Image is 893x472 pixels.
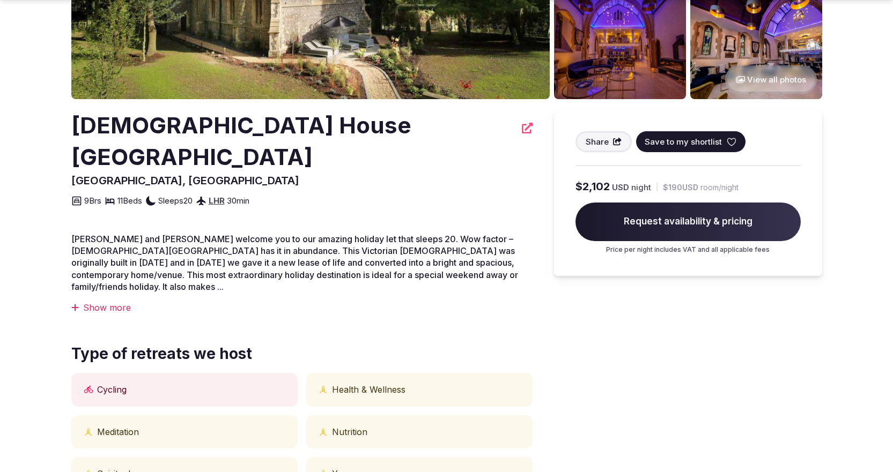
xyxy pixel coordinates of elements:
[209,196,225,206] a: LHR
[700,182,739,193] span: room/night
[725,65,817,94] button: View all photos
[71,302,533,313] div: Show more
[319,385,328,394] button: Physical and mental health icon tooltip
[586,136,609,147] span: Share
[117,195,142,206] span: 11 Beds
[227,195,249,206] span: 30 min
[575,179,610,194] span: $2,102
[84,195,101,206] span: 9 Brs
[158,195,193,206] span: Sleeps 20
[84,428,93,436] button: Physical and mental health icon tooltip
[636,131,746,152] button: Save to my shortlist
[655,181,659,192] div: |
[575,203,801,241] span: Request availability & pricing
[71,174,299,187] span: [GEOGRAPHIC_DATA], [GEOGRAPHIC_DATA]
[71,110,515,173] h2: [DEMOGRAPHIC_DATA] House [GEOGRAPHIC_DATA]
[575,131,632,152] button: Share
[663,182,698,193] span: $190 USD
[645,136,722,147] span: Save to my shortlist
[71,343,533,364] span: Type of retreats we host
[612,182,629,193] span: USD
[84,385,93,394] button: Active icon tooltip
[631,182,651,193] span: night
[319,428,328,436] button: Physical and mental health icon tooltip
[71,234,518,293] span: [PERSON_NAME] and [PERSON_NAME] welcome you to our amazing holiday let that sleeps 20. Wow factor...
[575,245,801,254] p: Price per night includes VAT and all applicable fees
